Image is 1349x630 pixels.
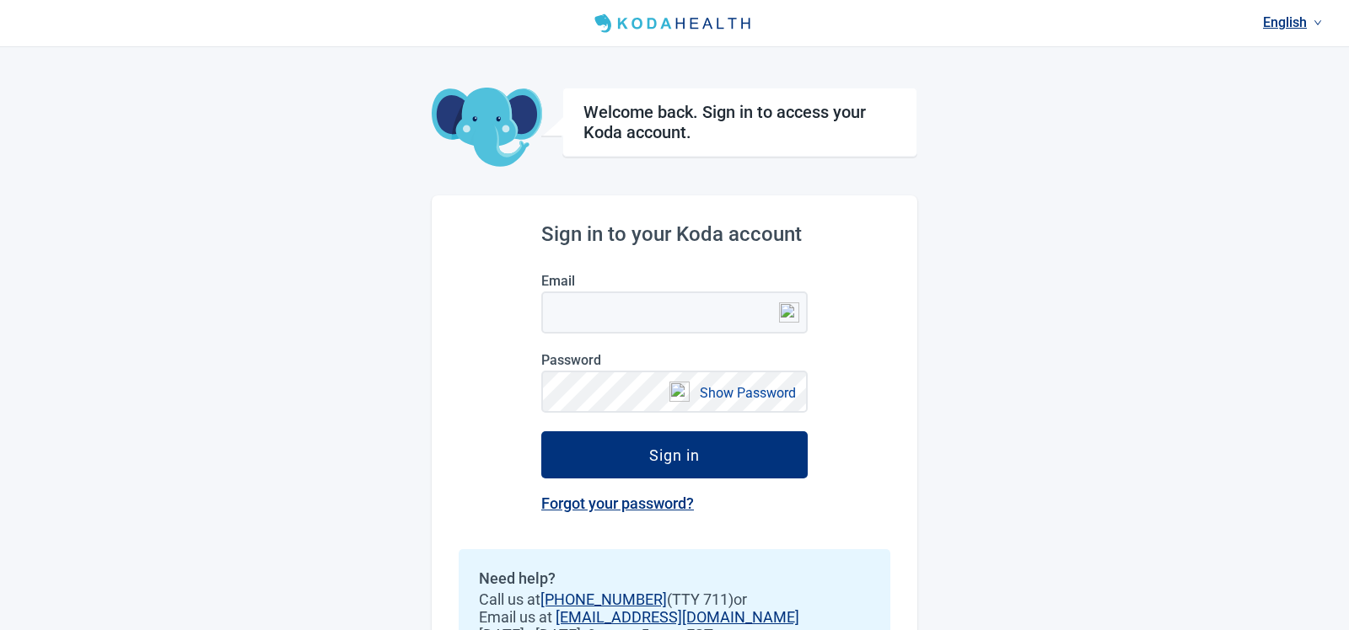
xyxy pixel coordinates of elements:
[1314,19,1322,27] span: down
[1256,8,1329,36] a: Current language: English
[541,222,808,246] h2: Sign in to your Koda account
[556,608,799,626] a: [EMAIL_ADDRESS][DOMAIN_NAME]
[541,352,808,368] label: Password
[541,494,694,512] a: Forgot your password?
[432,88,542,168] img: Koda Elephant
[649,446,700,463] div: Sign in
[541,273,808,289] label: Email
[479,590,870,608] span: Call us at (TTY 711) or
[541,431,808,478] button: Sign in
[588,10,761,37] img: Koda Health
[583,102,896,142] h1: Welcome back. Sign in to access your Koda account.
[479,569,870,587] h2: Need help?
[479,608,870,626] span: Email us at
[669,382,690,402] img: npw-badge-icon-locked.svg
[695,382,801,404] button: Show Password
[779,302,799,323] img: npw-badge-icon-locked.svg
[540,590,667,608] a: [PHONE_NUMBER]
